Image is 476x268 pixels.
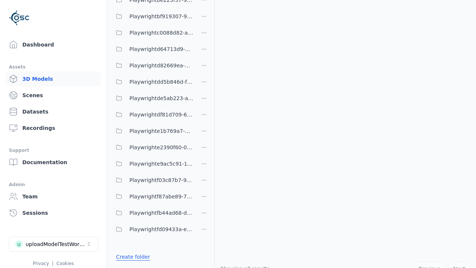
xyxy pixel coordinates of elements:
[129,28,193,37] span: Playwrightc0088d82-a9f4-4e8c-929c-3d42af70e123
[112,173,193,188] button: Playwrightf03c87b7-9018-4775-a7d1-b47fea0411a7
[6,205,101,220] a: Sessions
[6,88,101,103] a: Scenes
[112,250,155,264] button: Create folder
[129,127,193,135] span: Playwrighte1b769a7-7552-459c-9171-81ddfa2a54bc
[15,240,23,248] div: u
[116,253,150,261] a: Create folder
[129,110,193,119] span: Playwrightdf81d709-6511-4a67-8e35-601024cdf8cb
[112,156,193,171] button: Playwrighte9ac5c91-1b2b-4bc1-b5a3-a4be549dee4f
[129,45,193,54] span: Playwrightd64713d9-838e-46dc-8759-2d644763092b
[129,77,193,86] span: Playwrightdd5b846d-fd3c-438e-8fe9-9994751102c7
[112,189,193,204] button: Playwrightf87abe89-795a-4558-b272-1516c46e3a97
[6,104,101,119] a: Datasets
[33,261,49,266] a: Privacy
[112,74,193,89] button: Playwrightdd5b846d-fd3c-438e-8fe9-9994751102c7
[129,176,193,185] span: Playwrightf03c87b7-9018-4775-a7d1-b47fea0411a7
[112,222,193,237] button: Playwrightfd09433a-e09a-46f2-a8d1-9ed2645adf93
[129,143,193,152] span: Playwrighte2390f60-03f3-479d-b54a-66d59fed9540
[112,25,193,40] button: Playwrightc0088d82-a9f4-4e8c-929c-3d42af70e123
[112,9,193,24] button: Playwrightbf919307-9813-40e8-b932-b3a137f52714
[112,58,193,73] button: Playwrightd82669ea-7e85-4c9c-baa9-790b3846e5ad
[6,37,101,52] a: Dashboard
[112,124,193,138] button: Playwrighte1b769a7-7552-459c-9171-81ddfa2a54bc
[129,94,193,103] span: Playwrightde5ab223-a0f8-4a97-be4c-ac610507c281
[6,71,101,86] a: 3D Models
[57,261,74,266] a: Cookies
[9,180,98,189] div: Admin
[6,155,101,170] a: Documentation
[129,61,193,70] span: Playwrightd82669ea-7e85-4c9c-baa9-790b3846e5ad
[112,42,193,57] button: Playwrightd64713d9-838e-46dc-8759-2d644763092b
[6,121,101,135] a: Recordings
[112,205,193,220] button: Playwrightfb44ad68-da23-4d2e-bdbe-6e902587d381
[112,140,193,155] button: Playwrighte2390f60-03f3-479d-b54a-66d59fed9540
[129,208,193,217] span: Playwrightfb44ad68-da23-4d2e-bdbe-6e902587d381
[9,63,98,71] div: Assets
[129,225,193,234] span: Playwrightfd09433a-e09a-46f2-a8d1-9ed2645adf93
[129,159,193,168] span: Playwrighte9ac5c91-1b2b-4bc1-b5a3-a4be549dee4f
[9,237,98,252] button: Select a workspace
[112,107,193,122] button: Playwrightdf81d709-6511-4a67-8e35-601024cdf8cb
[129,12,193,21] span: Playwrightbf919307-9813-40e8-b932-b3a137f52714
[9,146,98,155] div: Support
[129,192,193,201] span: Playwrightf87abe89-795a-4558-b272-1516c46e3a97
[112,91,193,106] button: Playwrightde5ab223-a0f8-4a97-be4c-ac610507c281
[9,7,30,28] img: Logo
[26,240,86,248] div: uploadModelTestWorkspace
[6,189,101,204] a: Team
[52,261,54,266] span: |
